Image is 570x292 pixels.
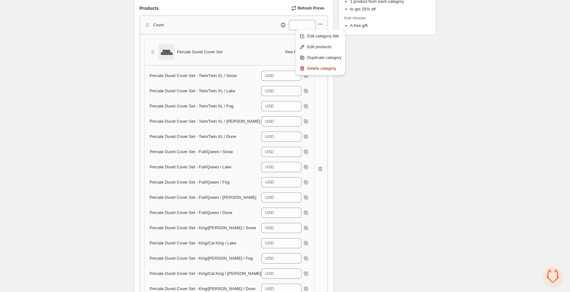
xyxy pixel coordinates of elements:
[150,180,229,185] span: Percale Duvet Cover Set - Full/Queen / Fog
[150,104,234,108] span: Percale Duvet Cover Set - Twin/Twin XL / Fog
[150,73,237,78] span: Percale Duvet Cover Set - Twin/Twin XL / Snow
[265,73,274,79] div: USD
[150,149,233,154] span: Percale Duvet Cover Set - Full/Queen / Snow
[265,286,274,292] div: USD
[265,179,274,185] div: USD
[150,195,256,200] span: Percale Duvet Cover Set - Full/Queen / [PERSON_NAME]
[150,256,253,261] span: Percale Duvet Cover Set - King/[PERSON_NAME] / Fog
[350,23,431,29] li: A free gift
[265,164,274,170] div: USD
[307,33,342,39] span: Edit category title
[265,88,274,94] div: USD
[150,271,261,276] span: Percale Duvet Cover Set - King/Cal King / [PERSON_NAME]
[150,225,256,230] span: Percale Duvet Cover Set - King/[PERSON_NAME] / Snow
[150,119,260,124] span: Percale Duvet Cover Set - Twin/Twin XL / [PERSON_NAME]
[150,134,236,139] span: Percale Duvet Cover Set - Twin/Twin XL / Dune
[139,5,159,11] span: Products
[265,225,274,231] div: USD
[265,149,274,155] div: USD
[307,44,342,50] span: Edit products
[265,240,274,246] div: USD
[265,194,274,201] div: USD
[159,44,174,60] img: Percale Duvet Cover Set
[150,165,231,169] span: Percale Duvet Cover Set - Full/Queen / Lake
[307,65,342,72] span: Delete category
[281,47,313,57] button: View Price
[150,88,235,93] span: Percale Duvet Cover Set - Twin/Twin XL / Lake
[265,103,274,109] div: USD
[298,6,324,11] span: Refresh Prices
[265,210,274,216] div: USD
[150,241,236,245] span: Percale Duvet Cover Set - King/Cal King / Lake
[265,133,274,140] div: USD
[177,49,222,55] span: Percale Duvet Cover Set
[265,270,274,277] div: USD
[265,255,274,262] div: USD
[150,286,255,291] span: Percale Duvet Cover Set - King/[PERSON_NAME] / Dune
[350,6,431,12] li: to get 25% off
[543,267,562,286] a: Відкритий чат
[307,55,342,61] span: Duplicate category
[344,15,431,21] span: And choose
[150,210,232,215] span: Percale Duvet Cover Set - Full/Queen / Dune
[285,49,303,55] span: View Price
[153,22,164,28] p: Cover
[265,118,274,125] div: USD
[289,4,328,13] button: Refresh Prices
